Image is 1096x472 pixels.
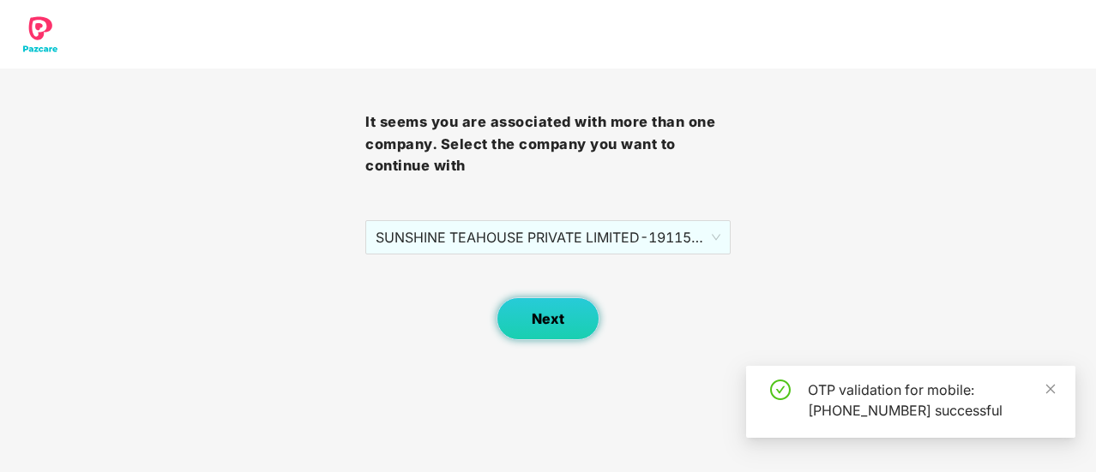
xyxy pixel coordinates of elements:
[365,111,731,177] h3: It seems you are associated with more than one company. Select the company you want to continue with
[808,379,1055,421] div: OTP validation for mobile: [PHONE_NUMBER] successful
[376,221,720,254] span: SUNSHINE TEAHOUSE PRIVATE LIMITED - 1911506 - EMPLOYEE
[770,379,791,400] span: check-circle
[532,311,564,327] span: Next
[1045,383,1057,395] span: close
[497,297,599,340] button: Next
